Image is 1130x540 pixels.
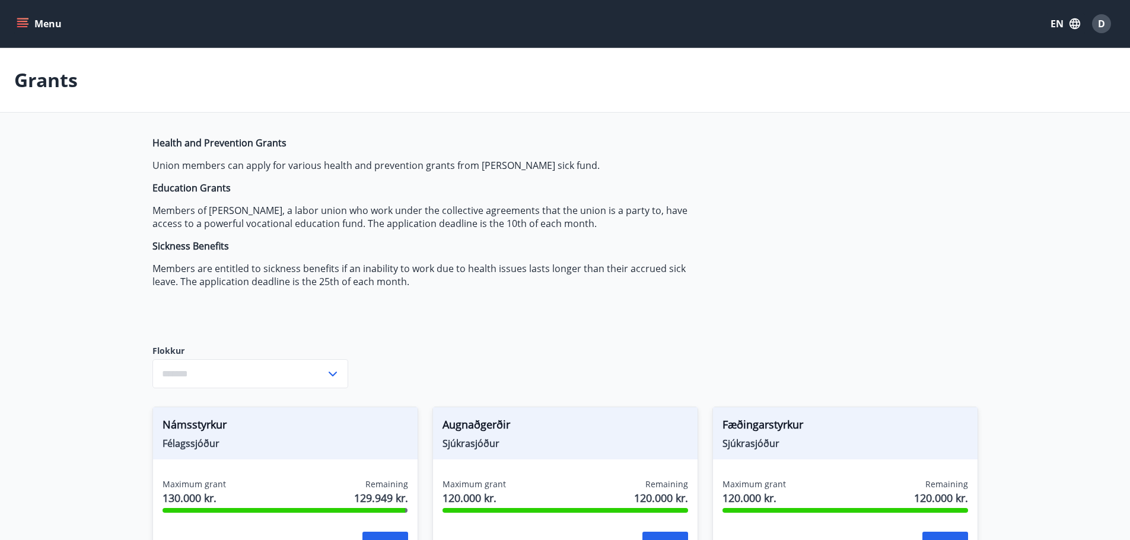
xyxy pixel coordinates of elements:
strong: Sickness Benefits [152,239,229,253]
span: Fæðingarstyrkur [722,417,968,437]
span: Sjúkrasjóður [722,437,968,450]
span: Augnaðgerðir [443,417,688,437]
span: 129.949 kr. [354,490,408,506]
span: Námsstyrkur [163,417,408,437]
span: 120.000 kr. [914,490,968,506]
p: Grants [14,67,78,93]
span: Maximum grant [443,478,506,490]
button: menu [14,13,66,34]
p: Members of [PERSON_NAME], a labor union who work under the collective agreements that the union i... [152,204,712,230]
span: Félagssjóður [163,437,408,450]
span: D [1098,17,1105,30]
span: 130.000 kr. [163,490,226,506]
span: Remaining [645,478,688,490]
span: 120.000 kr. [722,490,786,506]
span: Sjúkrasjóður [443,437,688,450]
span: Maximum grant [163,478,226,490]
strong: Education Grants [152,181,231,194]
span: 120.000 kr. [443,490,506,506]
button: D [1087,9,1116,38]
button: EN [1046,13,1085,34]
span: Maximum grant [722,478,786,490]
span: Remaining [925,478,968,490]
p: Union members can apply for various health and prevention grants from [PERSON_NAME] sick fund. [152,159,712,172]
label: Flokkur [152,345,348,357]
p: Members are entitled to sickness benefits if an inability to work due to health issues lasts long... [152,262,712,288]
strong: Health and Prevention Grants [152,136,287,149]
span: Remaining [365,478,408,490]
span: 120.000 kr. [634,490,688,506]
